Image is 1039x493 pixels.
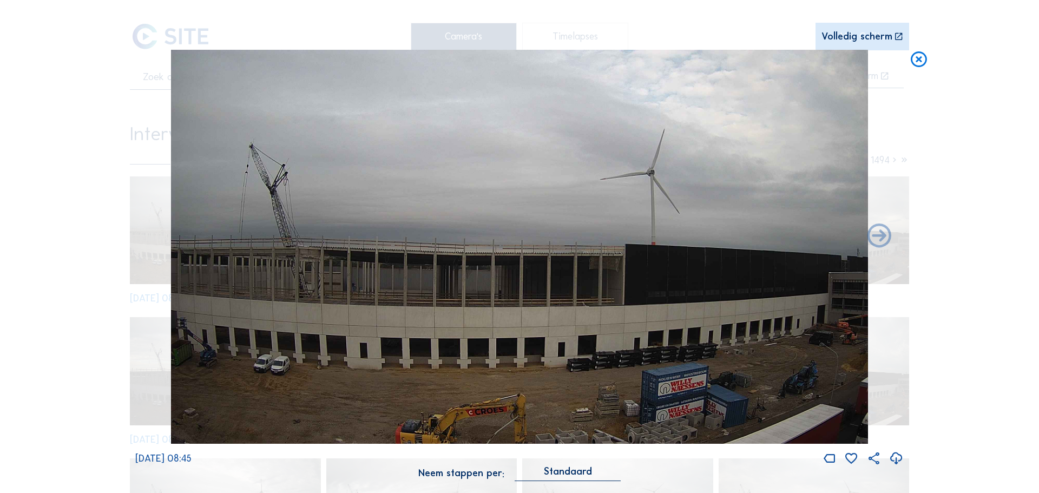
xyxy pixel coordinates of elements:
i: Back [865,222,893,251]
img: Image [171,50,869,444]
div: Volledig scherm [821,32,892,42]
span: [DATE] 08:45 [135,452,192,464]
div: Standaard [544,466,592,476]
div: Standaard [515,466,621,481]
div: Neem stappen per: [418,469,504,478]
